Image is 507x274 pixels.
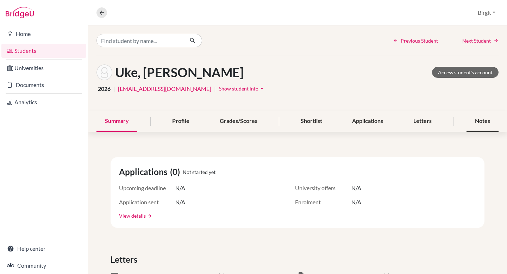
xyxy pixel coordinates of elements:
[295,184,351,192] span: University offers
[113,85,115,93] span: |
[1,78,86,92] a: Documents
[175,184,185,192] span: N/A
[115,65,244,80] h1: Uke, [PERSON_NAME]
[258,85,265,92] i: arrow_drop_down
[405,111,440,132] div: Letters
[1,27,86,41] a: Home
[219,86,258,92] span: Show student info
[295,198,351,206] span: Enrolment
[175,198,185,206] span: N/A
[467,111,499,132] div: Notes
[170,166,183,178] span: (0)
[401,37,438,44] span: Previous Student
[119,184,175,192] span: Upcoming deadline
[475,6,499,19] button: Birgit
[119,212,146,219] a: View details
[1,61,86,75] a: Universities
[344,111,392,132] div: Applications
[1,242,86,256] a: Help center
[351,184,361,192] span: N/A
[292,111,331,132] div: Shortlist
[1,44,86,58] a: Students
[96,64,112,80] img: Aadarsh Uke's avatar
[214,85,216,93] span: |
[462,37,491,44] span: Next Student
[164,111,198,132] div: Profile
[1,259,86,273] a: Community
[111,253,140,266] span: Letters
[462,37,499,44] a: Next Student
[119,198,175,206] span: Application sent
[393,37,438,44] a: Previous Student
[98,85,111,93] span: 2026
[96,34,184,47] input: Find student by name...
[351,198,361,206] span: N/A
[183,168,215,176] span: Not started yet
[211,111,266,132] div: Grades/Scores
[119,166,170,178] span: Applications
[432,67,499,78] a: Access student's account
[6,7,34,18] img: Bridge-U
[1,95,86,109] a: Analytics
[96,111,137,132] div: Summary
[146,213,152,218] a: arrow_forward
[118,85,211,93] a: [EMAIL_ADDRESS][DOMAIN_NAME]
[219,83,266,94] button: Show student infoarrow_drop_down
